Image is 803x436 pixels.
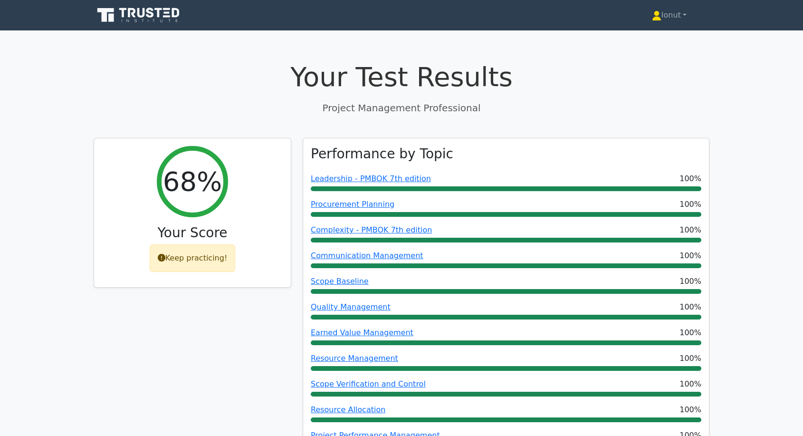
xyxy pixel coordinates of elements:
span: 100% [679,224,701,236]
p: Project Management Professional [94,101,709,115]
span: 100% [679,276,701,287]
span: 100% [679,353,701,364]
span: 100% [679,173,701,184]
a: Procurement Planning [311,200,394,209]
span: 100% [679,250,701,262]
a: Scope Baseline [311,277,369,286]
h2: 68% [163,165,222,197]
a: Resource Management [311,354,398,363]
h3: Performance by Topic [311,146,453,162]
a: Resource Allocation [311,405,385,414]
a: Quality Management [311,302,391,311]
a: Complexity - PMBOK 7th edition [311,225,432,234]
a: Leadership - PMBOK 7th edition [311,174,431,183]
span: 100% [679,404,701,416]
a: Earned Value Management [311,328,413,337]
a: Scope Verification and Control [311,379,426,388]
span: 100% [679,327,701,339]
h3: Your Score [102,225,283,241]
span: 100% [679,378,701,390]
span: 100% [679,199,701,210]
div: Keep practicing! [150,244,236,272]
h1: Your Test Results [94,61,709,93]
a: Ionut [629,6,709,25]
span: 100% [679,301,701,313]
a: Communication Management [311,251,423,260]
